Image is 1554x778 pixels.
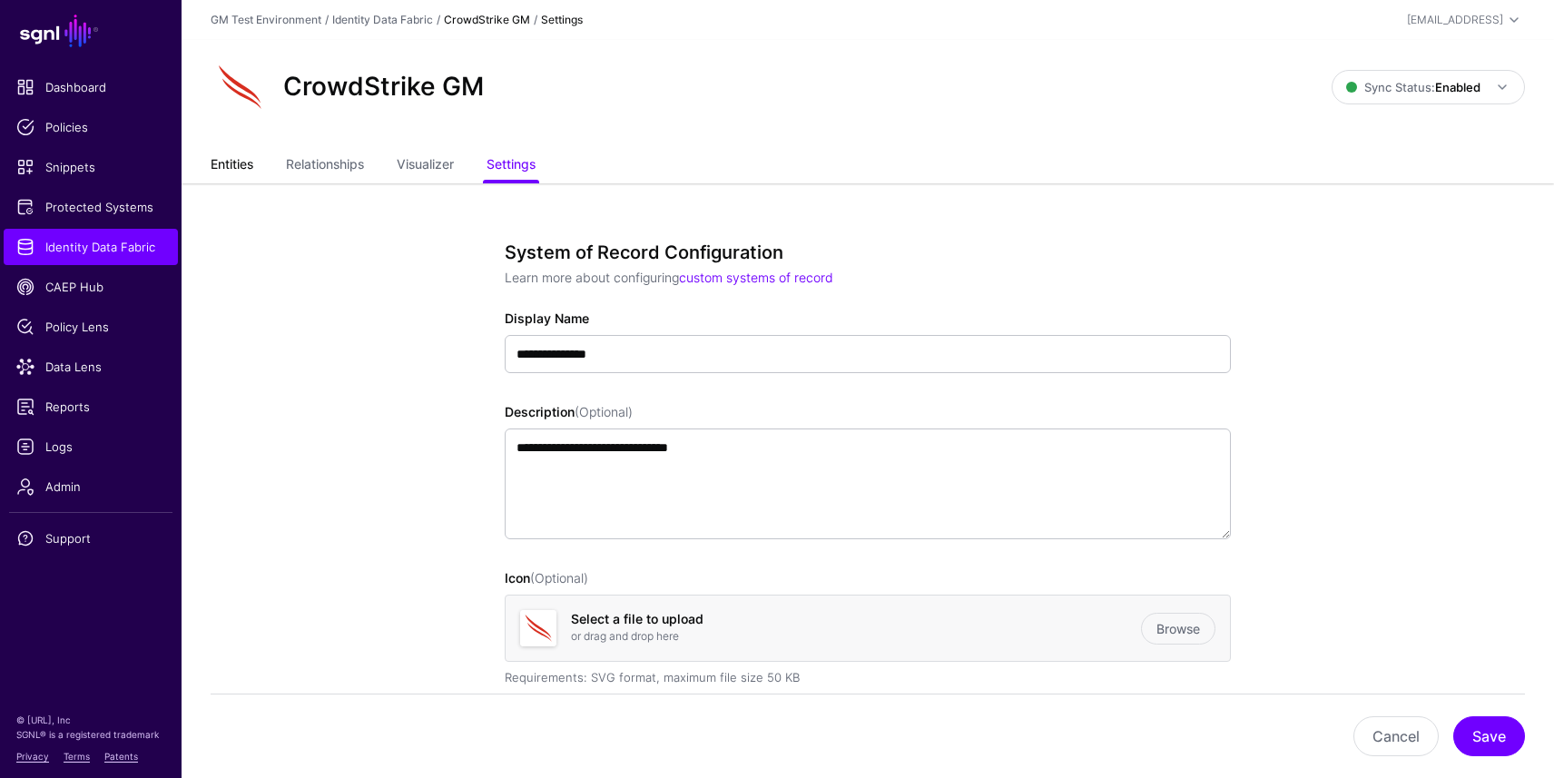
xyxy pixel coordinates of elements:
p: © [URL], Inc [16,713,165,727]
span: Admin [16,478,165,496]
div: [EMAIL_ADDRESS] [1407,12,1503,28]
div: / [433,12,444,28]
div: / [321,12,332,28]
a: Patents [104,751,138,762]
a: GM Test Environment [211,13,321,26]
span: Snippets [16,158,165,176]
a: Reports [4,389,178,425]
a: custom systems of record [679,270,833,285]
span: (Optional) [530,570,588,586]
a: Entities [211,149,253,183]
a: Logs [4,428,178,465]
span: Data Lens [16,358,165,376]
a: SGNL [11,11,171,51]
h2: CrowdStrike GM [283,72,484,103]
strong: Enabled [1435,80,1480,94]
a: Data Lens [4,349,178,385]
h4: Select a file to upload [571,612,1141,627]
strong: CrowdStrike GM [444,13,530,26]
a: Identity Data Fabric [4,229,178,265]
span: Policies [16,118,165,136]
a: Policies [4,109,178,145]
span: (Optional) [575,404,633,419]
label: Display Name [505,309,589,328]
span: Support [16,529,165,547]
a: Browse [1141,613,1215,645]
img: svg+xml;base64,PHN2ZyB3aWR0aD0iNjQiIGhlaWdodD0iNjQiIHZpZXdCb3g9IjAgMCA2NCA2NCIgZmlsbD0ibm9uZSIgeG... [211,58,269,116]
span: Reports [16,398,165,416]
span: Protected Systems [16,198,165,216]
p: SGNL® is a registered trademark [16,727,165,742]
a: Protected Systems [4,189,178,225]
span: Dashboard [16,78,165,96]
label: Description [505,402,633,421]
a: Policy Lens [4,309,178,345]
a: CAEP Hub [4,269,178,305]
a: Relationships [286,149,364,183]
span: CAEP Hub [16,278,165,296]
a: Identity Data Fabric [332,13,433,26]
a: Privacy [16,751,49,762]
p: Learn more about configuring [505,268,1231,287]
h3: System of Record Configuration [505,241,1231,263]
div: / [530,12,541,28]
img: svg+xml;base64,PHN2ZyB3aWR0aD0iNjQiIGhlaWdodD0iNjQiIHZpZXdCb3g9IjAgMCA2NCA2NCIgZmlsbD0ibm9uZSIgeG... [520,610,556,646]
a: Admin [4,468,178,505]
strong: Settings [541,13,583,26]
span: Policy Lens [16,318,165,336]
a: Settings [487,149,536,183]
span: Sync Status: [1346,80,1480,94]
button: Save [1453,716,1525,756]
a: Visualizer [397,149,454,183]
label: Icon [505,568,588,587]
p: or drag and drop here [571,628,1141,645]
span: Logs [16,438,165,456]
button: Cancel [1353,716,1439,756]
span: Identity Data Fabric [16,238,165,256]
a: Snippets [4,149,178,185]
a: Terms [64,751,90,762]
div: Requirements: SVG format, maximum file size 50 KB [505,669,1231,687]
a: Dashboard [4,69,178,105]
